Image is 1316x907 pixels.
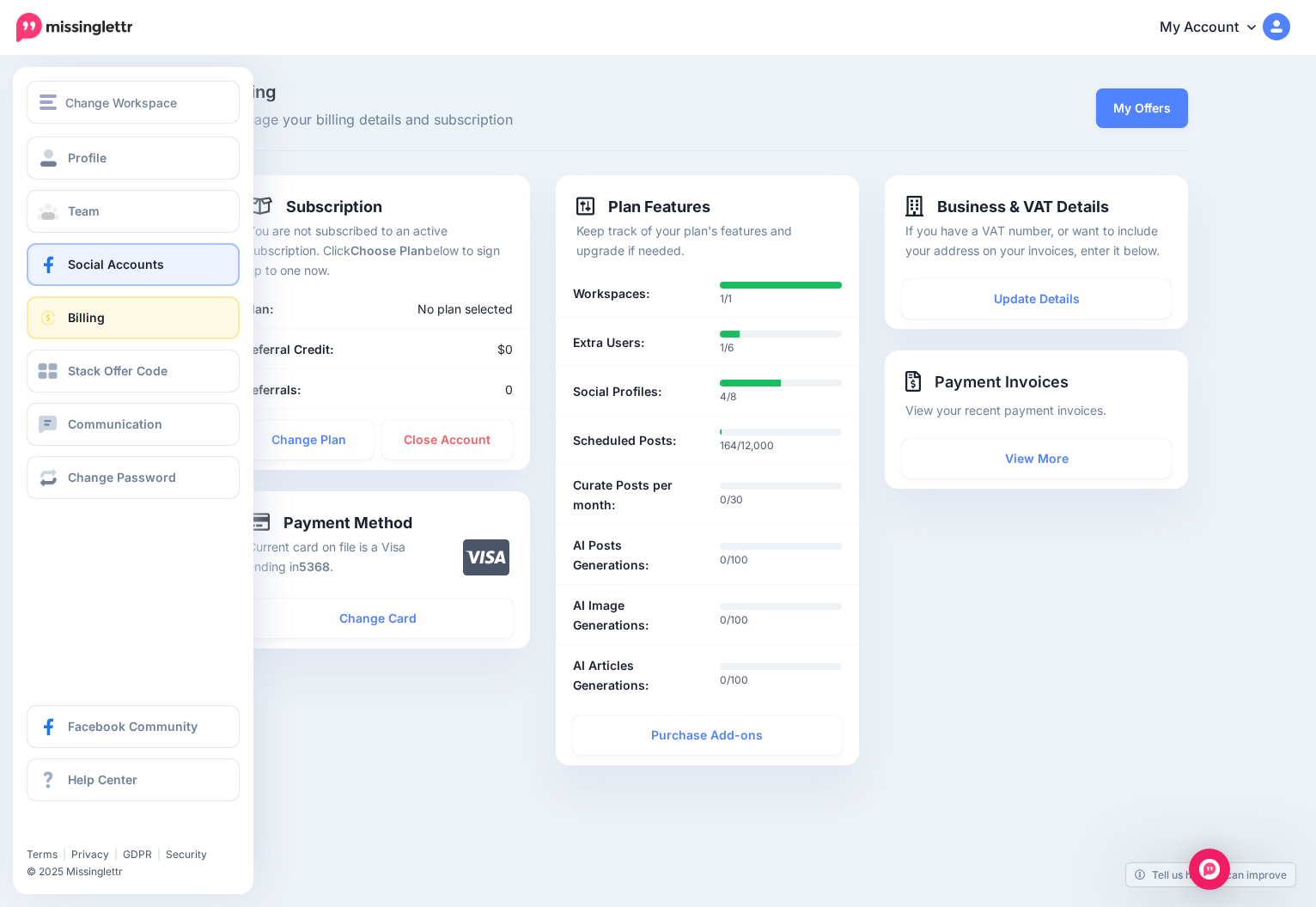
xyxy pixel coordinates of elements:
[905,371,1167,392] h4: Payment Invoices
[905,196,1109,216] h4: Business & VAT Details
[27,863,250,880] li: © 2025 Missinglettr
[350,243,425,258] b: Choose Plan
[299,559,330,574] b: 5368
[382,420,513,460] a: Close Account
[68,150,107,165] span: Profile
[720,388,842,405] p: 4/8
[244,420,375,460] a: Change Plan
[157,848,161,861] span: |
[573,430,676,450] b: Scheduled Posts:
[227,109,860,131] span: Manage your billing details and subscription
[244,301,273,316] b: Plan:
[1189,849,1230,890] div: Open Intercom Messenger
[378,339,526,359] div: $0
[27,848,58,861] a: Terms
[244,382,301,397] b: Referrals:
[68,470,176,484] span: Change Password
[573,595,695,635] b: AI Image Generations:
[329,299,526,319] div: No plan selected
[720,672,842,689] p: 0/100
[27,296,240,339] a: Billing
[27,137,240,180] a: Profile
[1126,863,1295,886] a: Tell us how we can improve
[505,382,513,397] span: 0
[27,81,240,124] button: Change Workspace
[247,221,509,280] p: You are not subscribed to an active subscription. Click below to sign up to one now.
[720,491,842,508] p: 0/30
[63,848,66,861] span: |
[227,83,860,100] span: Billing
[68,417,162,431] span: Communication
[905,400,1167,420] p: View your recent payment invoices.
[27,705,240,748] a: Facebook Community
[573,535,695,575] b: AI Posts Generations:
[27,758,240,801] a: Help Center
[68,257,164,271] span: Social Accounts
[720,551,842,569] p: 0/100
[573,283,649,303] b: Workspaces:
[573,715,842,755] a: Purchase Add-ons
[902,439,1171,478] a: View More
[573,655,695,695] b: AI Articles Generations:
[27,243,240,286] a: Social Accounts
[247,196,383,216] h4: Subscription
[576,221,838,260] p: Keep track of your plan's features and upgrade if needed.
[720,612,842,629] p: 0/100
[68,310,105,325] span: Billing
[573,381,661,401] b: Social Profiles:
[902,279,1171,319] a: Update Details
[40,94,57,110] img: menu.png
[68,363,168,378] span: Stack Offer Code
[720,339,842,356] p: 1/6
[244,342,333,356] b: Referral Credit:
[27,403,240,446] a: Communication
[1142,7,1290,49] a: My Account
[573,332,644,352] b: Extra Users:
[16,13,132,42] img: Missinglettr
[905,221,1167,260] p: If you have a VAT number, or want to include your address on your invoices, enter it below.
[247,512,413,533] h4: Payment Method
[27,190,240,233] a: Team
[114,848,118,861] span: |
[68,772,137,787] span: Help Center
[573,475,695,514] b: Curate Posts per month:
[27,456,240,499] a: Change Password
[1096,88,1188,128] a: My Offers
[720,290,842,307] p: 1/1
[720,437,842,454] p: 164/12,000
[68,204,100,218] span: Team
[123,848,152,861] a: GDPR
[247,537,437,576] p: Current card on file is a Visa ending in .
[71,848,109,861] a: Privacy
[68,719,198,734] span: Facebook Community
[244,599,513,638] a: Change Card
[27,350,240,393] a: Stack Offer Code
[27,823,157,840] iframe: Twitter Follow Button
[576,196,710,216] h4: Plan Features
[166,848,207,861] a: Security
[65,93,177,113] span: Change Workspace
